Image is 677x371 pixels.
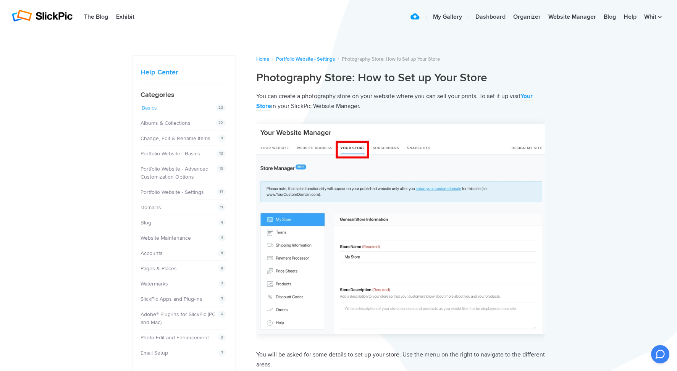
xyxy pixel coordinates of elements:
a: Home [256,56,269,62]
span: 8 [218,265,226,272]
a: Accounts [141,250,163,256]
span: 17 [217,188,226,196]
span: 6 [218,310,226,318]
span: 4 [218,234,226,242]
span: Photography Store: How to Set up Your Store [342,56,440,62]
a: Basics [142,105,157,111]
a: SlickPic Apps and Plug-ins [141,296,202,302]
span: / [338,56,339,62]
a: Change, Edit & Rename Items [141,135,210,142]
a: Portfolio Website - Basics [141,150,200,157]
a: Email Setup [141,350,168,356]
span: 7 [218,349,226,356]
a: Watermarks [141,281,168,287]
a: Adobe® Plug-Ins for SlickPic (PC and Mac) [141,311,215,326]
span: / [272,56,273,62]
span: 9 [218,134,226,142]
h4: Categories [141,90,228,100]
span: 8 [218,249,226,257]
a: Portfolio Website - Settings [141,189,204,195]
span: 7 [218,280,226,287]
span: 22 [216,119,226,127]
a: Portfolio Website - Advanced Customization Options [141,166,208,180]
a: Domains [141,204,161,211]
span: 22 [216,104,226,111]
a: Blog [141,219,151,226]
span: 10 [217,165,226,173]
a: Website Maintenance [141,235,191,241]
span: 3 [218,334,226,341]
span: 11 [217,203,226,211]
a: Portfolio Website - Settings [276,56,335,62]
h1: Photography Store: How to Set up Your Store [256,71,545,85]
span: 4 [218,219,226,226]
a: Albums & Collections [141,120,191,126]
a: Help Center [141,68,178,76]
span: 7 [218,295,226,303]
p: You can create a photography store on your website where you can sell your prints. To set it up v... [256,91,545,111]
a: Pages & Places [141,265,177,272]
span: 12 [217,150,226,157]
a: Photo Edit and Enhancement [141,334,209,341]
p: You will be asked for some details to set up your store. Use the menu on the right to navigate to... [256,350,545,370]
